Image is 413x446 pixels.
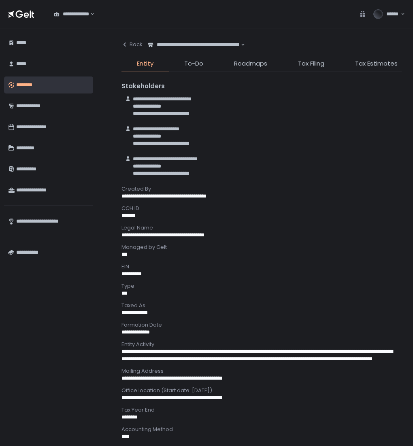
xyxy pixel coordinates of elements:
div: Created By [121,185,402,193]
span: Entity [137,59,153,68]
div: Managed by Gelt [121,244,402,251]
div: Tax Year End [121,406,402,414]
div: Office location (Start date: [DATE]) [121,387,402,394]
div: Legal Name [121,224,402,231]
div: Stakeholders [121,82,402,91]
div: Type [121,282,402,290]
div: EIN [121,263,402,270]
div: Entity Activity [121,341,402,348]
div: Formation Date [121,321,402,329]
span: To-Do [184,59,203,68]
div: Search for option [143,36,245,53]
div: Back [121,41,143,48]
span: Roadmaps [234,59,267,68]
div: Taxed As [121,302,402,309]
div: Search for option [49,6,94,23]
button: Back [121,36,143,53]
div: CCH ID [121,205,402,212]
span: Tax Filing [298,59,324,68]
div: Mailing Address [121,367,402,375]
span: Tax Estimates [355,59,398,68]
div: Accounting Method [121,426,402,433]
